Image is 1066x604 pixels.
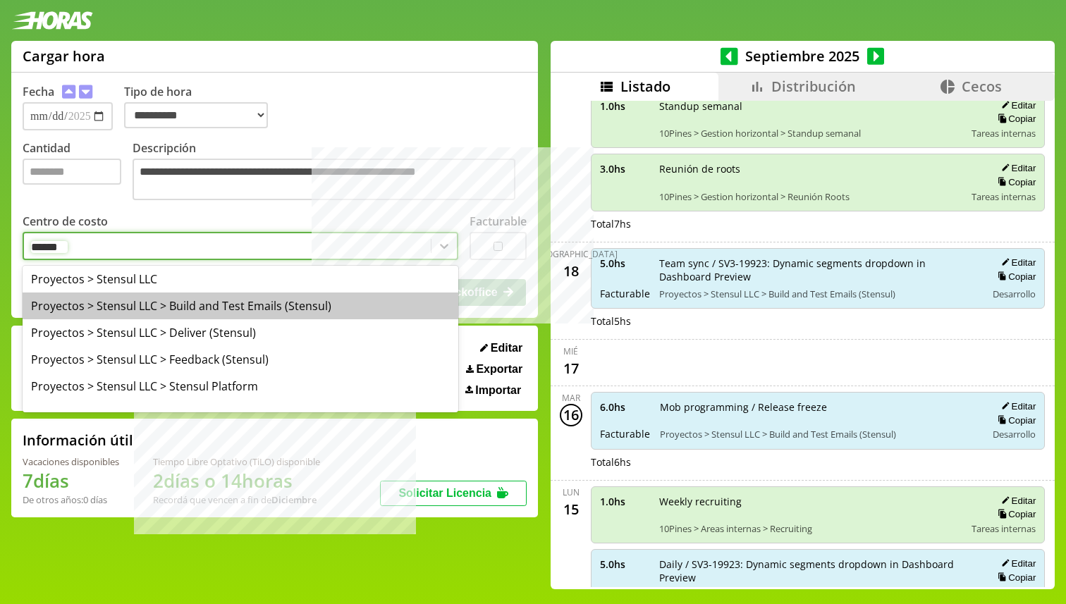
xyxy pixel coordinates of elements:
div: Proyectos > Stensul LLC > Stensul Platform [23,373,458,400]
span: 5.0 hs [600,257,649,270]
span: Septiembre 2025 [738,47,867,66]
button: Editar [997,257,1036,269]
span: Importar [475,384,521,397]
button: Editar [476,341,527,355]
button: Exportar [462,362,527,376]
h1: Cargar hora [23,47,105,66]
span: 6.0 hs [600,400,650,414]
span: Tareas internas [972,190,1036,203]
button: Editar [997,557,1036,569]
div: 15 [560,498,582,521]
label: Fecha [23,84,54,99]
span: Listado [620,77,670,96]
span: Solicitar Licencia [398,487,491,499]
span: Mob programming / Release freeze [660,400,977,414]
div: Total 5 hs [591,314,1046,328]
div: Total 7 hs [591,217,1046,230]
span: 10Pines > Gestion horizontal > Reunión Roots [659,190,962,203]
span: Desarrollo [993,428,1036,440]
div: mié [563,345,578,357]
div: Recordá que vencen a fin de [153,493,320,506]
div: Vacaciones disponibles [23,455,119,468]
span: Team sync / SV3-19923: Dynamic segments dropdown in Dashboard Preview [659,257,977,283]
span: Tareas internas [972,522,1036,535]
div: mar [562,392,580,404]
span: Daily / SV3-19923: Dynamic segments dropdown in Dashboard Preview [659,557,977,584]
span: Tareas internas [972,127,1036,140]
div: 18 [560,260,582,283]
button: Copiar [993,508,1036,520]
div: scrollable content [551,101,1055,587]
button: Copiar [993,271,1036,283]
button: Copiar [993,113,1036,125]
div: [DEMOGRAPHIC_DATA] [525,248,618,260]
button: Solicitar Licencia [380,481,527,506]
div: Proyectos > Stensul LLC > Deliver (Stensul) [23,319,458,346]
h1: 2 días o 14 horas [153,468,320,493]
label: Centro de costo [23,214,108,229]
textarea: Descripción [133,159,515,200]
select: Tipo de hora [124,102,268,128]
span: Exportar [476,363,522,376]
label: Tipo de hora [124,84,279,130]
button: Editar [997,162,1036,174]
div: Proyectos > Stensul LLC > Build and Test Emails (Stensul) [23,292,458,319]
div: Total 6 hs [591,455,1046,469]
label: Cantidad [23,140,133,204]
span: 10Pines > Gestion horizontal > Standup semanal [659,127,962,140]
button: Copiar [993,414,1036,426]
span: Proyectos > Stensul LLC > Build and Test Emails (Stensul) [659,288,977,300]
div: Tiempo Libre Optativo (TiLO) disponible [153,455,320,468]
label: Descripción [133,140,527,204]
button: Editar [997,99,1036,111]
span: 1.0 hs [600,495,649,508]
b: Diciembre [271,493,317,506]
span: Weekly recruiting [659,495,962,508]
div: Proyectos > Stensul LLC > Feedback (Stensul) [23,346,458,373]
span: 1.0 hs [600,99,649,113]
label: Facturable [470,214,527,229]
button: Editar [997,495,1036,507]
button: Copiar [993,176,1036,188]
span: 3.0 hs [600,162,649,175]
span: 10Pines > Areas internas > Recruiting [659,522,962,535]
span: 5.0 hs [600,557,649,571]
div: 17 [560,357,582,380]
span: Desarrollo [993,288,1036,300]
span: Facturable [600,427,650,440]
div: 16 [560,404,582,426]
button: Copiar [993,572,1036,584]
span: Distribución [771,77,856,96]
span: Editar [491,342,522,355]
span: Facturable [600,287,649,300]
h1: 7 días [23,468,119,493]
span: Reunión de roots [659,162,962,175]
div: De otros años: 0 días [23,493,119,506]
div: lun [563,486,580,498]
span: Standup semanal [659,99,962,113]
span: Cecos [962,77,1002,96]
input: Cantidad [23,159,121,185]
h2: Información útil [23,431,133,450]
img: logotipo [11,11,93,30]
button: Editar [997,400,1036,412]
div: Proyectos > Stensul LLC [23,266,458,292]
span: Proyectos > Stensul LLC > Build and Test Emails (Stensul) [660,428,977,440]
